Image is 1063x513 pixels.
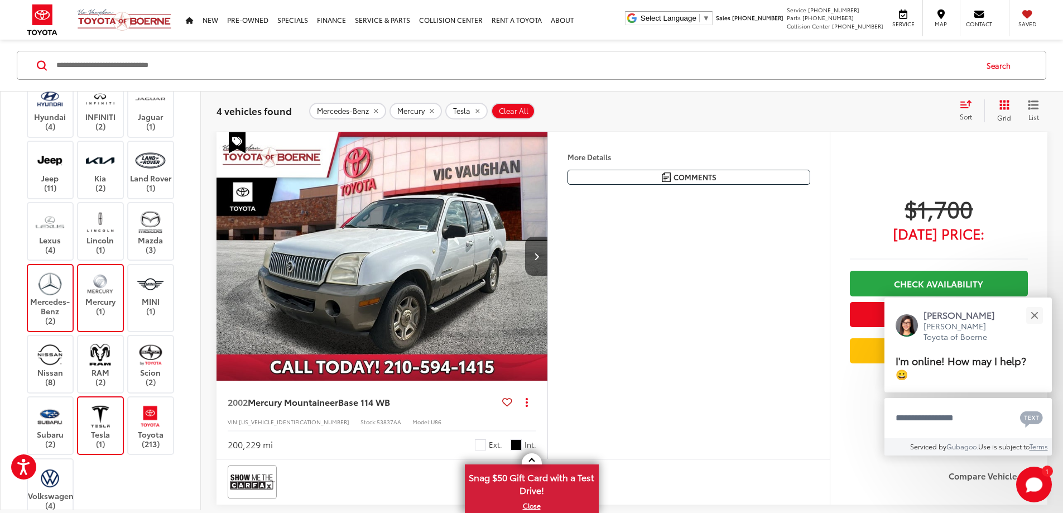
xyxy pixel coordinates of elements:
label: Kia (2) [78,147,123,193]
span: [DATE] Price: [850,228,1028,239]
span: Int. [525,439,536,450]
span: Contact [966,20,992,28]
svg: Start Chat [1016,467,1052,502]
span: 4 vehicles found [217,103,292,117]
span: 2002 [228,395,248,408]
span: Ext. [489,439,502,450]
button: Search [976,51,1027,79]
label: Jeep (11) [28,147,73,193]
button: remove Mercury [389,102,442,119]
label: Toyota (213) [128,403,174,448]
button: Next image [525,237,547,276]
span: Mercury Mountaineer [248,395,338,408]
span: Grid [997,112,1011,122]
img: Vic Vaughan Toyota of Boerne in Boerne, TX) [35,341,65,367]
label: Volkswagen (4) [28,464,73,510]
img: Vic Vaughan Toyota of Boerne in Boerne, TX) [135,85,166,112]
label: Lexus (4) [28,209,73,254]
img: Vic Vaughan Toyota of Boerne in Boerne, TX) [85,341,116,367]
span: Parts [787,13,801,22]
a: Select Language​ [641,14,710,22]
span: Service [891,20,916,28]
span: Comments [674,172,716,183]
img: Vic Vaughan Toyota of Boerne in Boerne, TX) [135,341,166,367]
p: [PERSON_NAME] Toyota of Boerne [923,321,1006,343]
span: Sales [716,13,730,22]
span: Dark Graphite [511,439,522,450]
span: [PHONE_NUMBER] [802,13,854,22]
span: Snag $50 Gift Card with a Test Drive! [466,466,598,500]
label: Mercedes-Benz (2) [28,270,73,325]
label: Subaru (2) [28,403,73,448]
span: ​ [699,14,700,22]
span: I'm online! How may I help? 😀 [896,353,1026,381]
button: Get Price Now [850,302,1028,327]
label: Land Rover (1) [128,147,174,193]
input: Search by Make, Model, or Keyword [55,52,976,79]
button: remove Mercedes-Benz [309,102,386,119]
a: Terms [1030,442,1048,451]
button: Toggle Chat Window [1016,467,1052,502]
span: Map [929,20,953,28]
span: Stock: [360,418,377,426]
a: Gubagoo. [946,442,978,451]
label: Jaguar (1) [128,85,174,131]
a: 2002 Mercury Mountaineer Base 114 WB2002 Mercury Mountaineer Base 114 WB2002 Mercury Mountaineer ... [216,132,549,381]
div: 2002 Mercury Mountaineer Base 114 WB 0 [216,132,549,381]
button: Select sort value [954,99,984,122]
button: Grid View [984,99,1019,122]
img: Vic Vaughan Toyota of Boerne in Boerne, TX) [135,403,166,429]
label: Lincoln (1) [78,209,123,254]
p: [PERSON_NAME] [923,309,1006,321]
button: Close [1022,303,1046,327]
label: Nissan (8) [28,341,73,386]
span: U86 [431,418,441,426]
span: Mercury [397,106,425,115]
span: Model: [412,418,431,426]
img: Vic Vaughan Toyota of Boerne in Boerne, TX) [135,209,166,235]
span: Service [787,6,806,14]
button: Clear All [491,102,535,119]
span: Select Language [641,14,696,22]
span: Base 114 WB [338,395,390,408]
div: Close[PERSON_NAME][PERSON_NAME] Toyota of BoerneI'm online! How may I help? 😀Type your messageCha... [884,298,1052,456]
img: Vic Vaughan Toyota of Boerne in Boerne, TX) [35,209,65,235]
img: View CARFAX report [230,467,275,497]
span: Saved [1015,20,1040,28]
button: List View [1019,99,1047,122]
span: dropdown dots [526,397,528,406]
div: 200,229 mi [228,438,273,451]
img: Vic Vaughan Toyota of Boerne in Boerne, TX) [85,403,116,429]
span: Mercedes-Benz [317,106,369,115]
label: Tesla (1) [78,403,123,448]
img: Vic Vaughan Toyota of Boerne in Boerne, TX) [35,85,65,112]
span: List [1028,112,1039,121]
img: Vic Vaughan Toyota of Boerne in Boerne, TX) [135,270,166,296]
span: Use is subject to [978,442,1030,451]
label: RAM (2) [78,341,123,386]
img: Vic Vaughan Toyota of Boerne in Boerne, TX) [35,270,65,296]
span: $1,700 [850,194,1028,222]
img: Vic Vaughan Toyota of Boerne in Boerne, TX) [85,85,116,112]
textarea: Type your message [884,398,1052,438]
svg: Text [1020,410,1043,428]
span: [US_VEHICLE_IDENTIFICATION_NUMBER] [239,418,349,426]
a: 2002Mercury MountaineerBase 114 WB [228,396,498,408]
span: Tesla [453,106,470,115]
label: Hyundai (4) [28,85,73,131]
a: Check Availability [850,271,1028,296]
img: Vic Vaughan Toyota of Boerne in Boerne, TX) [135,147,166,174]
span: Sort [960,112,972,121]
label: MINI (1) [128,270,174,315]
label: Scion (2) [128,341,174,386]
span: [PHONE_NUMBER] [732,13,783,22]
span: Clear All [499,106,528,115]
span: Collision Center [787,22,830,30]
span: VIN: [228,418,239,426]
span: 1 [1046,468,1048,473]
img: Vic Vaughan Toyota of Boerne [77,8,172,31]
label: Mercury (1) [78,270,123,315]
label: INFINITI (2) [78,85,123,131]
img: Vic Vaughan Toyota of Boerne in Boerne, TX) [85,147,116,174]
